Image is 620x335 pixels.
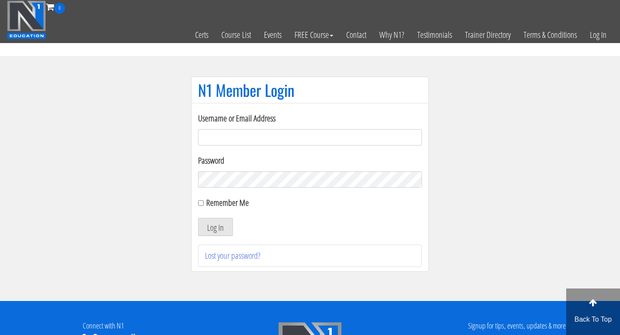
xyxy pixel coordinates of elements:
p: Back To Top [566,314,620,325]
a: Certs [189,14,215,56]
label: Password [198,154,422,167]
a: Trainer Directory [459,14,517,56]
a: Contact [340,14,373,56]
label: Remember Me [206,197,249,208]
a: 0 [46,1,65,12]
h4: Connect with N1 [6,322,200,330]
a: Terms & Conditions [517,14,583,56]
a: Lost your password? [205,250,260,261]
h1: N1 Member Login [198,81,422,99]
a: Testimonials [411,14,459,56]
span: 0 [54,3,65,14]
label: Username or Email Address [198,112,422,125]
a: Log In [583,14,613,56]
button: Log In [198,218,233,236]
h4: Signup for tips, events, updates & more [420,322,614,330]
a: FREE Course [288,14,340,56]
a: Course List [215,14,257,56]
a: Events [257,14,288,56]
img: n1-education [7,0,46,39]
a: Why N1? [373,14,411,56]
